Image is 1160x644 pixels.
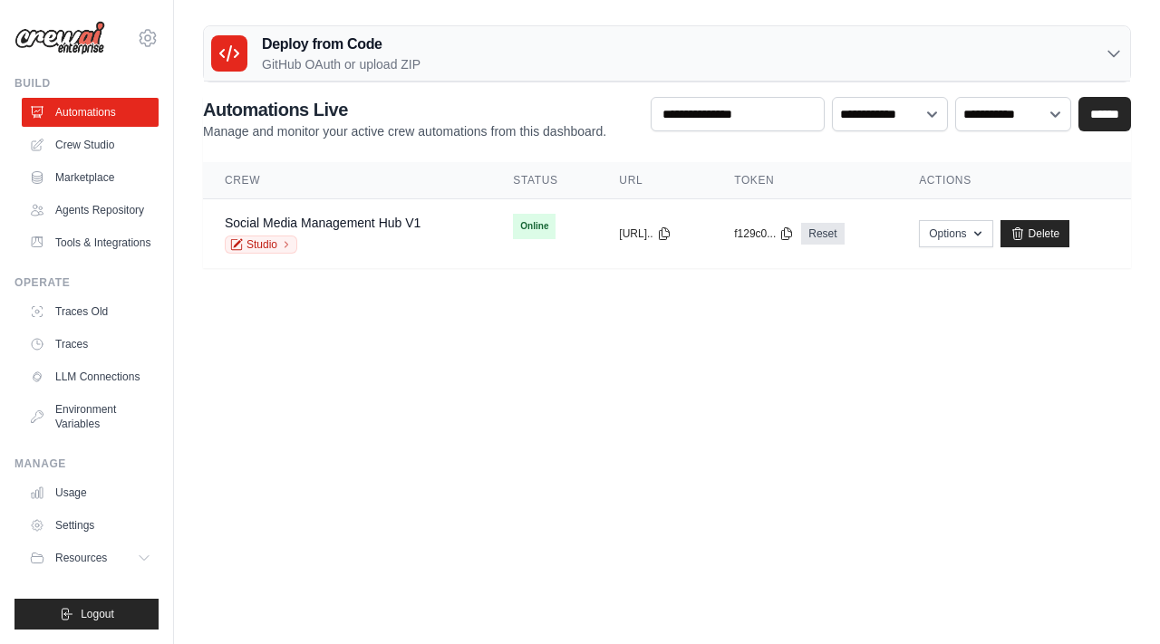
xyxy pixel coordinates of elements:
[203,162,491,199] th: Crew
[22,130,159,159] a: Crew Studio
[225,235,297,254] a: Studio
[22,196,159,225] a: Agents Repository
[262,55,420,73] p: GitHub OAuth or upload ZIP
[919,220,992,247] button: Options
[55,551,107,565] span: Resources
[22,543,159,572] button: Resources
[14,457,159,471] div: Manage
[513,214,556,239] span: Online
[801,223,844,245] a: Reset
[22,478,159,507] a: Usage
[712,162,897,199] th: Token
[14,21,105,55] img: Logo
[225,216,420,230] a: Social Media Management Hub V1
[22,362,159,391] a: LLM Connections
[1000,220,1070,247] a: Delete
[203,97,606,122] h2: Automations Live
[203,122,606,140] p: Manage and monitor your active crew automations from this dashboard.
[734,226,794,241] button: f129c0...
[897,162,1131,199] th: Actions
[22,98,159,127] a: Automations
[22,395,159,438] a: Environment Variables
[262,34,420,55] h3: Deploy from Code
[22,330,159,359] a: Traces
[14,76,159,91] div: Build
[22,297,159,326] a: Traces Old
[22,511,159,540] a: Settings
[14,599,159,630] button: Logout
[14,275,159,290] div: Operate
[22,228,159,257] a: Tools & Integrations
[22,163,159,192] a: Marketplace
[81,607,114,621] span: Logout
[597,162,712,199] th: URL
[491,162,597,199] th: Status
